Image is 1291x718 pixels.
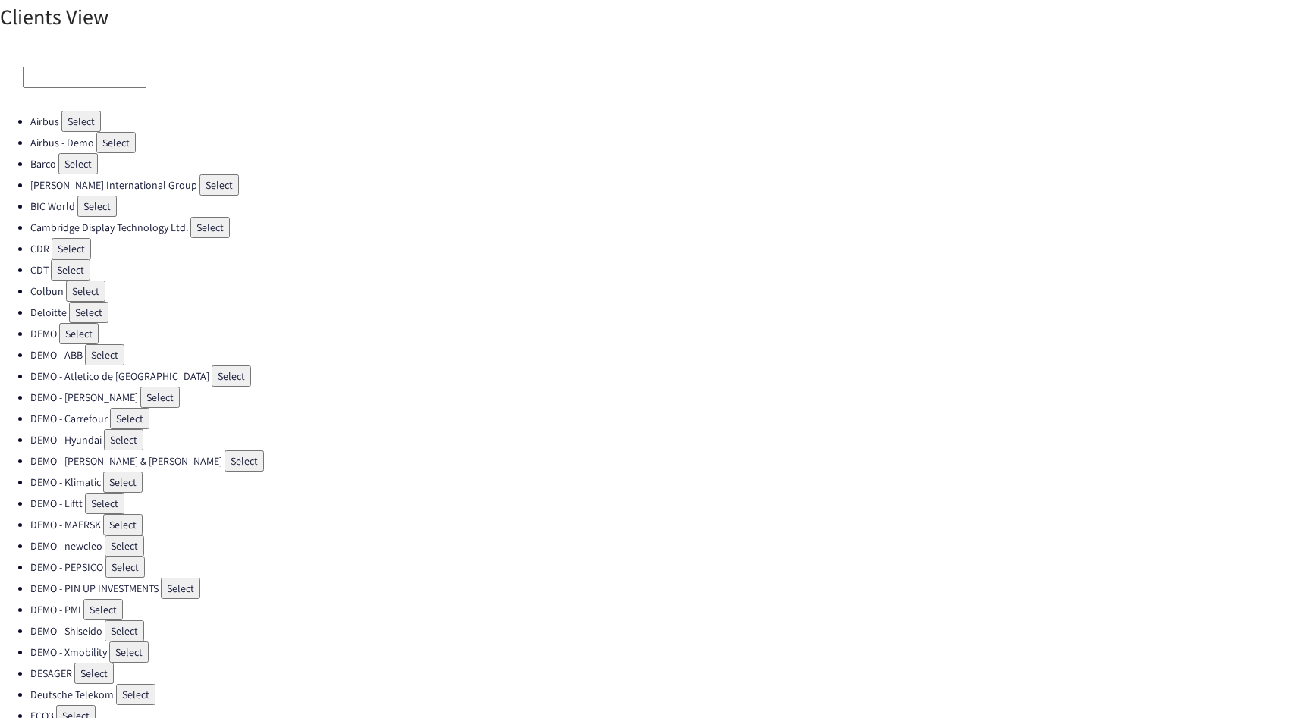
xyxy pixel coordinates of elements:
li: DEMO - ABB [30,344,1291,365]
button: Select [105,535,144,557]
li: Colbun [30,281,1291,302]
li: Barco [30,153,1291,174]
button: Select [190,217,230,238]
button: Select [85,493,124,514]
button: Select [105,557,145,578]
button: Select [66,281,105,302]
button: Select [58,153,98,174]
button: Select [105,620,144,641]
li: DEMO - newcleo [30,535,1291,557]
li: DEMO - Shiseido [30,620,1291,641]
li: Deutsche Telekom [30,684,1291,705]
button: Select [109,641,149,663]
li: DEMO - PMI [30,599,1291,620]
button: Select [83,599,123,620]
button: Select [161,578,200,599]
iframe: Chat Widget [1037,554,1291,718]
button: Select [199,174,239,196]
li: Airbus - Demo [30,132,1291,153]
li: DEMO [30,323,1291,344]
button: Select [104,429,143,450]
li: DEMO - Hyundai [30,429,1291,450]
li: DEMO - PEPSICO [30,557,1291,578]
li: Cambridge Display Technology Ltd. [30,217,1291,238]
button: Select [77,196,117,217]
button: Select [212,365,251,387]
button: Select [103,472,143,493]
li: DEMO - Xmobility [30,641,1291,663]
button: Select [61,111,101,132]
li: DEMO - [PERSON_NAME] [30,387,1291,408]
li: BIC World [30,196,1291,217]
button: Select [225,450,264,472]
li: DEMO - Carrefour [30,408,1291,429]
li: DESAGER [30,663,1291,684]
li: DEMO - Liftt [30,493,1291,514]
li: DEMO - MAERSK [30,514,1291,535]
button: Select [85,344,124,365]
div: Widget de chat [1037,554,1291,718]
li: CDT [30,259,1291,281]
li: Airbus [30,111,1291,132]
button: Select [74,663,114,684]
button: Select [103,514,143,535]
button: Select [52,238,91,259]
button: Select [110,408,149,429]
button: Select [96,132,136,153]
li: DEMO - Klimatic [30,472,1291,493]
li: CDR [30,238,1291,259]
button: Select [51,259,90,281]
button: Select [116,684,155,705]
li: [PERSON_NAME] International Group [30,174,1291,196]
button: Select [69,302,108,323]
button: Select [140,387,180,408]
li: DEMO - [PERSON_NAME] & [PERSON_NAME] [30,450,1291,472]
li: DEMO - PIN UP INVESTMENTS [30,578,1291,599]
button: Select [59,323,99,344]
li: Deloitte [30,302,1291,323]
li: DEMO - Atletico de [GEOGRAPHIC_DATA] [30,365,1291,387]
